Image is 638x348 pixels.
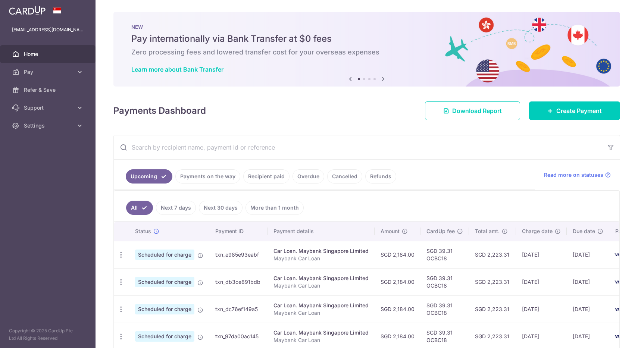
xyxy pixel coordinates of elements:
a: More than 1 month [245,201,304,215]
input: Search by recipient name, payment id or reference [114,135,602,159]
div: Car Loan. Maybank Singapore Limited [273,275,369,282]
td: SGD 2,223.31 [469,295,516,323]
a: Next 30 days [199,201,243,215]
span: Pay [24,68,73,76]
td: SGD 2,223.31 [469,241,516,268]
span: Scheduled for charge [135,250,194,260]
td: SGD 39.31 OCBC18 [420,295,469,323]
span: Settings [24,122,73,129]
td: SGD 39.31 OCBC18 [420,268,469,295]
a: Learn more about Bank Transfer [131,66,223,73]
span: Due date [573,228,595,235]
td: [DATE] [516,268,567,295]
img: Bank Card [612,305,626,314]
td: [DATE] [567,241,609,268]
a: Refunds [365,169,396,184]
span: Charge date [522,228,553,235]
span: Scheduled for charge [135,304,194,314]
span: Download Report [452,106,502,115]
a: Overdue [293,169,324,184]
span: Support [24,104,73,112]
span: Status [135,228,151,235]
td: [DATE] [516,241,567,268]
h6: Zero processing fees and lowered transfer cost for your overseas expenses [131,48,602,57]
img: Bank transfer banner [113,12,620,87]
td: SGD 2,184.00 [375,268,420,295]
td: txn_dc76ef149a5 [209,295,268,323]
span: Create Payment [556,106,602,115]
span: Home [24,50,73,58]
span: Refer & Save [24,86,73,94]
td: [DATE] [567,268,609,295]
span: Scheduled for charge [135,331,194,342]
a: Create Payment [529,101,620,120]
a: Read more on statuses [544,171,611,179]
td: SGD 2,223.31 [469,268,516,295]
p: Maybank Car Loan [273,309,369,317]
h4: Payments Dashboard [113,104,206,117]
a: Cancelled [327,169,362,184]
span: Total amt. [475,228,500,235]
th: Payment ID [209,222,268,241]
h5: Pay internationally via Bank Transfer at $0 fees [131,33,602,45]
a: All [126,201,153,215]
img: Bank Card [612,250,626,259]
a: Payments on the way [175,169,240,184]
div: Car Loan. Maybank Singapore Limited [273,247,369,255]
p: Maybank Car Loan [273,282,369,289]
td: SGD 39.31 OCBC18 [420,241,469,268]
img: Bank Card [612,332,626,341]
a: Recipient paid [243,169,290,184]
td: [DATE] [516,295,567,323]
img: CardUp [9,6,46,15]
td: txn_db3ce891bdb [209,268,268,295]
div: Car Loan. Maybank Singapore Limited [273,329,369,336]
a: Download Report [425,101,520,120]
td: SGD 2,184.00 [375,241,420,268]
img: Bank Card [612,278,626,286]
a: Upcoming [126,169,172,184]
span: Amount [381,228,400,235]
p: [EMAIL_ADDRESS][DOMAIN_NAME] [12,26,84,34]
span: Scheduled for charge [135,277,194,287]
p: NEW [131,24,602,30]
td: txn_e985e93eabf [209,241,268,268]
div: Car Loan. Maybank Singapore Limited [273,302,369,309]
td: [DATE] [567,295,609,323]
p: Maybank Car Loan [273,336,369,344]
td: SGD 2,184.00 [375,295,420,323]
a: Next 7 days [156,201,196,215]
th: Payment details [268,222,375,241]
span: Read more on statuses [544,171,603,179]
span: CardUp fee [426,228,455,235]
p: Maybank Car Loan [273,255,369,262]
